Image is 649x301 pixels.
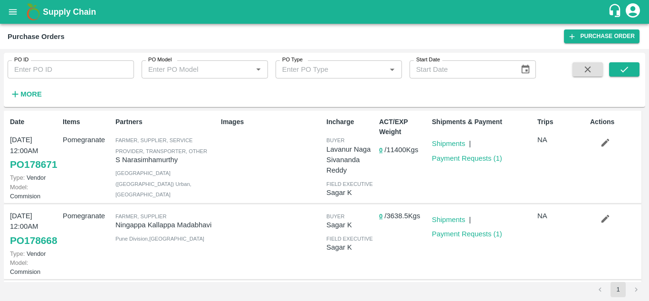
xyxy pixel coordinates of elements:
[432,230,502,238] a: Payment Requests (1)
[43,5,608,19] a: Supply Chain
[326,242,375,252] p: Sagar K
[10,259,28,266] span: Model:
[326,214,344,219] span: buyer
[432,140,465,147] a: Shipments
[326,220,375,230] p: Sagar K
[115,137,207,154] span: Farmer, Supplier, Service Provider, Transporter, Other
[326,236,373,242] span: field executive
[10,184,28,191] span: Model:
[63,135,112,145] p: Pomegranate
[10,135,59,156] p: [DATE] 12:00AM
[252,63,265,76] button: Open
[10,117,59,127] p: Date
[537,135,586,145] p: NA
[591,282,645,297] nav: pagination navigation
[115,170,191,197] span: [GEOGRAPHIC_DATA] ([GEOGRAPHIC_DATA]) Urban , [GEOGRAPHIC_DATA]
[115,214,167,219] span: Farmer, Supplier
[326,117,375,127] p: Incharge
[115,155,217,165] p: S Narasimhamurthy
[2,1,24,23] button: open drawer
[326,187,375,198] p: Sagar K
[410,60,513,78] input: Start Date
[379,145,428,155] p: / 11400 Kgs
[10,249,59,258] p: Vendor
[278,63,383,76] input: Enter PO Type
[611,282,626,297] button: page 1
[10,156,57,173] a: PO178671
[379,211,428,222] p: / 3638.5 Kgs
[379,145,382,156] button: 0
[8,30,65,43] div: Purchase Orders
[379,117,428,137] p: ACT/EXP Weight
[326,181,373,187] span: field executive
[516,60,534,78] button: Choose date
[379,211,382,222] button: 0
[10,232,57,249] a: PO178668
[63,211,112,221] p: Pomegranate
[465,211,471,225] div: |
[8,86,44,102] button: More
[10,211,59,232] p: [DATE] 12:00AM
[144,63,249,76] input: Enter PO Model
[564,29,639,43] a: Purchase Order
[537,211,586,221] p: NA
[20,90,42,98] strong: More
[115,220,217,230] p: Ningappa Kallappa Madabhavi
[326,137,344,143] span: buyer
[416,56,440,64] label: Start Date
[386,63,398,76] button: Open
[10,173,59,182] p: Vendor
[8,60,134,78] input: Enter PO ID
[115,117,217,127] p: Partners
[590,117,639,127] p: Actions
[432,155,502,162] a: Payment Requests (1)
[24,2,43,21] img: logo
[282,56,303,64] label: PO Type
[148,56,172,64] label: PO Model
[221,117,323,127] p: Images
[624,2,641,22] div: account of current user
[537,117,586,127] p: Trips
[115,236,204,242] span: Pune Division , [GEOGRAPHIC_DATA]
[432,117,534,127] p: Shipments & Payment
[14,56,29,64] label: PO ID
[10,183,59,201] p: Commision
[465,135,471,149] div: |
[43,7,96,17] b: Supply Chain
[10,258,59,276] p: Commision
[432,216,465,223] a: Shipments
[10,174,25,181] span: Type:
[10,250,25,257] span: Type:
[326,144,375,176] p: Lavanur Naga Sivananda Reddy
[608,3,624,20] div: customer-support
[63,117,112,127] p: Items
